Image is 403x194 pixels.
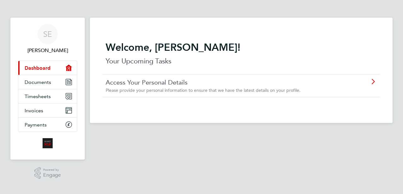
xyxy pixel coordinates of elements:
[18,24,77,54] a: SE[PERSON_NAME]
[18,118,77,132] a: Payments
[43,167,61,173] span: Powered by
[43,138,53,148] img: alliancemsp-logo-retina.png
[34,167,61,179] a: Powered byEngage
[106,87,301,93] span: Please provide your personal information to ensure that we have the latest details on your profile.
[106,41,377,54] h2: Welcome, [PERSON_NAME]!
[25,65,50,71] span: Dashboard
[106,56,377,66] p: Your Upcoming Tasks
[25,122,47,128] span: Payments
[25,79,51,85] span: Documents
[106,78,341,86] a: Access Your Personal Details
[43,30,52,38] span: SE
[18,61,77,75] a: Dashboard
[18,103,77,117] a: Invoices
[25,108,43,114] span: Invoices
[43,173,61,178] span: Engage
[18,47,77,54] span: Sarah Eastman
[10,18,85,160] nav: Main navigation
[18,89,77,103] a: Timesheets
[18,138,77,148] a: Go to home page
[25,93,51,99] span: Timesheets
[18,75,77,89] a: Documents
